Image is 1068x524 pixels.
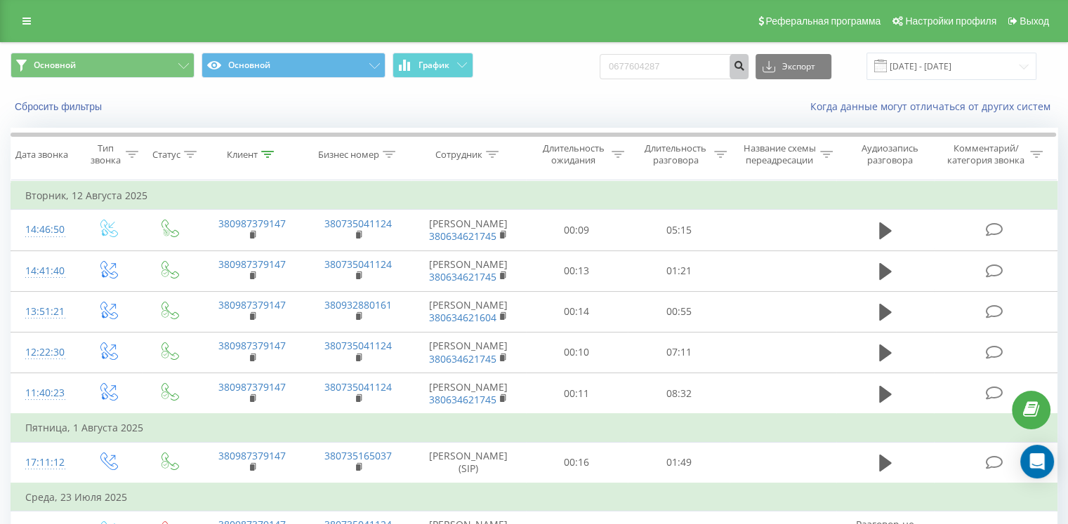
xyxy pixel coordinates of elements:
[418,60,449,70] span: График
[429,393,496,406] a: 380634621745
[411,210,526,250] td: [PERSON_NAME]
[202,53,385,78] button: Основной
[526,291,628,332] td: 00:14
[435,149,482,161] div: Сотрудник
[429,352,496,365] a: 380634621745
[526,373,628,415] td: 00:11
[600,54,749,79] input: Поиск по номеру
[756,54,831,79] button: Экспорт
[25,216,62,243] div: 14:46:50
[218,257,286,271] a: 380987379147
[25,298,62,325] div: 13:51:21
[11,483,1057,511] td: Среда, 23 Июля 2025
[1020,445,1054,478] div: Open Intercom Messenger
[152,149,180,161] div: Статус
[324,449,392,462] a: 380735165037
[411,332,526,372] td: [PERSON_NAME]
[15,149,68,161] div: Дата звонка
[429,311,496,324] a: 380634621604
[393,53,473,78] button: График
[25,257,62,285] div: 14:41:40
[324,257,392,271] a: 380735041124
[628,373,730,415] td: 08:32
[429,270,496,283] a: 380634621745
[218,380,286,394] a: 380987379147
[324,217,392,230] a: 380735041124
[905,15,996,27] span: Настройки профиля
[411,250,526,291] td: [PERSON_NAME]
[34,60,76,71] span: Основной
[11,414,1057,442] td: Пятница, 1 Августа 2025
[429,229,496,243] a: 380634621745
[628,332,730,372] td: 07:11
[849,142,931,166] div: Аудиозапись разговора
[765,15,881,27] span: Реферальная программа
[25,339,62,366] div: 12:22:30
[411,442,526,483] td: [PERSON_NAME] (SIP)
[324,339,392,352] a: 380735041124
[324,298,392,311] a: 380932880161
[526,442,628,483] td: 00:16
[11,182,1057,210] td: Вторник, 12 Августа 2025
[25,449,62,476] div: 17:11:12
[628,210,730,250] td: 05:15
[539,142,609,166] div: Длительность ожидания
[628,250,730,291] td: 01:21
[526,332,628,372] td: 00:10
[810,100,1057,113] a: Когда данные могут отличаться от других систем
[324,380,392,394] a: 380735041124
[526,250,628,291] td: 00:13
[11,53,195,78] button: Основной
[411,291,526,332] td: [PERSON_NAME]
[944,142,1027,166] div: Комментарий/категория звонка
[25,379,62,407] div: 11:40:23
[628,442,730,483] td: 01:49
[218,217,286,230] a: 380987379147
[628,291,730,332] td: 00:55
[227,149,258,161] div: Клиент
[11,100,109,113] button: Сбросить фильтры
[640,142,711,166] div: Длительность разговора
[526,210,628,250] td: 00:09
[1020,15,1049,27] span: Выход
[218,449,286,462] a: 380987379147
[88,142,121,166] div: Тип звонка
[218,298,286,311] a: 380987379147
[411,373,526,415] td: [PERSON_NAME]
[318,149,379,161] div: Бизнес номер
[218,339,286,352] a: 380987379147
[743,142,817,166] div: Название схемы переадресации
